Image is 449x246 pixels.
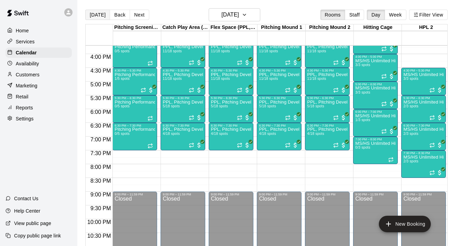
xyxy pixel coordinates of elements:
button: Day [367,10,385,20]
p: Reports [16,104,33,111]
span: Recurring event [189,60,194,65]
span: All customers have paid [244,114,251,121]
div: 5:30 PM – 6:30 PM [403,96,444,100]
span: 2/3 spots filled [403,104,418,108]
p: Availability [16,60,39,67]
span: All customers have paid [196,87,202,94]
p: Marketing [16,82,37,89]
span: 4/18 spots filled [163,132,179,136]
a: Home [6,25,72,36]
button: Rooms [320,10,345,20]
h6: [DATE] [221,10,239,20]
span: Recurring event [285,115,291,120]
div: 6:30 PM – 7:30 PM: Pitching Performance Lab - Assessment Bullpen And Movement Screen [112,123,157,150]
button: Staff [345,10,364,20]
span: Recurring event [237,87,242,93]
span: All customers have paid [436,114,443,121]
span: Recurring event [237,60,242,65]
div: Catch Play Area (Black Turf) [161,24,209,31]
p: View public page [14,220,51,227]
a: Services [6,36,72,47]
span: Recurring event [237,142,242,148]
span: All customers have paid [340,87,347,94]
span: 11/18 spots filled [211,77,230,81]
div: 3:30 PM – 4:30 PM: PPL, Pitching Development Session [257,40,302,68]
span: Recurring event [147,116,153,121]
div: 4:30 PM – 5:30 PM [114,69,155,72]
span: 2/3 spots filled [403,159,418,163]
div: 3:30 PM – 4:30 PM: Pitching Performance Lab - Assessment Bullpen And Movement Screen [112,40,157,68]
span: All customers have paid [340,142,347,149]
span: 4:00 PM [89,54,113,60]
span: All customers have paid [292,114,299,121]
div: 4:00 PM – 5:00 PM [355,55,396,58]
div: 4:30 PM – 5:30 PM [307,69,348,72]
span: Recurring event [429,142,435,148]
span: 11/18 spots filled [163,49,182,53]
a: Availability [6,58,72,69]
span: 0/3 spots filled [355,146,370,149]
a: Retail [6,92,72,102]
span: Recurring event [381,129,387,134]
button: add [379,216,431,232]
span: 10:30 PM [86,233,112,239]
div: 6:30 PM – 7:30 PM [163,124,203,127]
span: 5:00 PM [89,82,113,87]
span: 10:00 PM [86,219,112,225]
span: Recurring event [285,60,291,65]
div: 6:30 PM – 7:30 PM [114,124,155,127]
span: 6:00 PM [89,109,113,115]
span: 4:30 PM [89,68,113,74]
span: Recurring event [237,115,242,120]
div: 6:30 PM – 7:30 PM [211,124,251,127]
span: All customers have paid [244,59,251,66]
div: 4:30 PM – 5:30 PM [403,69,444,72]
span: Recurring event [333,87,339,93]
span: 5/18 spots filled [307,104,324,108]
button: Next [130,10,149,20]
span: 5/18 spots filled [163,104,179,108]
div: 6:30 PM – 7:30 PM: PPL, Pitching Development Session [305,123,350,150]
div: 4:00 PM – 5:00 PM: MS/HS Unlimited Hitting [353,54,398,82]
span: 11/18 spots filled [307,49,326,53]
a: Reports [6,103,72,113]
p: Settings [16,115,34,122]
span: 5/18 spots filled [259,104,276,108]
span: 1/3 spots filled [355,118,370,122]
span: All customers have paid [292,59,299,66]
span: 0/5 spots filled [114,132,130,136]
span: 5:30 PM [89,95,113,101]
span: Recurring event [333,60,339,65]
a: Customers [6,69,72,80]
a: Settings [6,114,72,124]
span: 3/3 spots filled [355,63,370,67]
span: 3/3 spots filled [355,90,370,94]
p: Help Center [14,207,40,214]
div: 4:30 PM – 5:30 PM: Pitching Performance Lab - Assessment Bullpen And Movement Screen [112,68,157,95]
div: 6:30 PM – 7:30 PM: PPL, Pitching Development Session [257,123,302,150]
div: 5:30 PM – 6:30 PM: PPL, Pitching Development Session [257,95,302,123]
span: 11/18 spots filled [211,49,230,53]
div: 4:30 PM – 5:30 PM: MS/HS Unlimited Hitting [401,68,446,95]
div: 3:30 PM – 4:30 PM: PPL, Pitching Development Session [161,40,205,68]
div: 7:30 PM – 8:30 PM: MS/HS Unlimited Hitting [401,150,446,178]
span: Recurring event [381,74,387,79]
div: 6:30 PM – 7:30 PM: MS/HS Unlimited Hitting [401,123,446,150]
div: 4:30 PM – 5:30 PM [211,69,251,72]
span: 4/18 spots filled [307,132,324,136]
div: 5:00 PM – 6:00 PM: MS/HS Unlimited Hitting [353,82,398,109]
div: Hitting Cage [354,24,402,31]
div: 6:30 PM – 7:30 PM [403,124,444,127]
div: 6:00 PM – 7:00 PM: MS/HS Unlimited Hitting [353,109,398,137]
span: Recurring event [429,87,435,93]
div: Pitching Screenings [113,24,161,31]
span: 11/18 spots filled [259,49,278,53]
span: 6:30 PM [89,123,113,129]
button: Week [385,10,406,20]
span: 2/3 spots filled [403,132,418,136]
span: All customers have paid [244,87,251,94]
div: 9:00 PM – 11:59 PM [163,193,203,196]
